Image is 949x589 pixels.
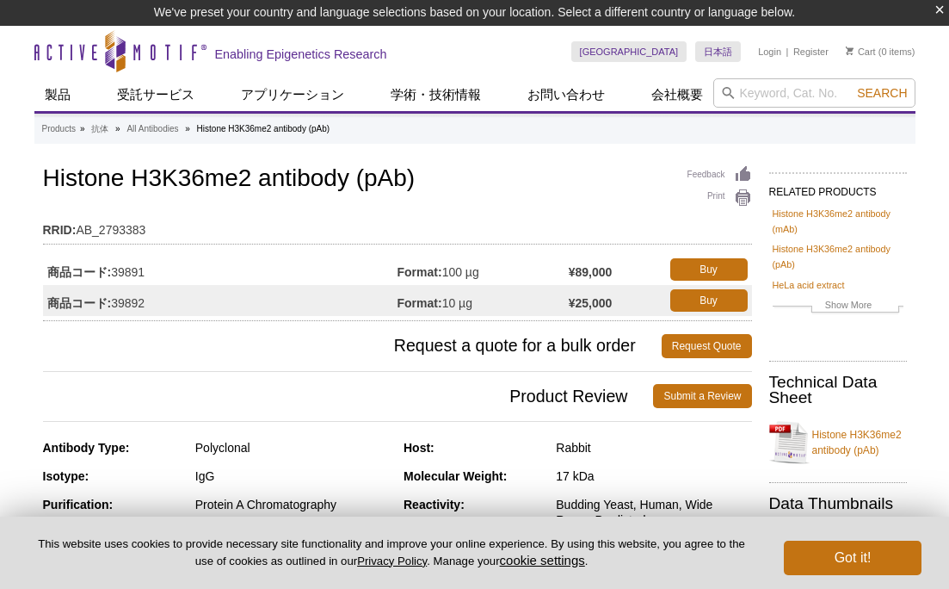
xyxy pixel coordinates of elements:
[556,440,751,456] div: Rabbit
[404,469,507,483] strong: Molecular Weight:
[769,375,907,406] h2: Technical Data Sheet
[773,241,903,272] a: Histone H3K36me2 antibody (pAb)
[231,78,354,111] a: アプリケーション
[80,124,85,133] li: »
[846,46,853,55] img: Your Cart
[769,417,907,468] a: Histone H3K36me2 antibody (pAb)
[357,555,427,567] a: Privacy Policy
[846,46,876,58] a: Cart
[47,295,112,311] strong: 商品コード:
[713,78,915,108] input: Keyword, Cat. No.
[857,86,907,100] span: Search
[397,295,442,311] strong: Format:
[769,172,907,203] h2: RELATED PRODUCTS
[404,498,465,512] strong: Reactivity:
[397,264,442,280] strong: Format:
[126,121,178,137] a: All Antibodies
[43,441,130,455] strong: Antibody Type:
[852,85,912,101] button: Search
[215,46,387,62] h2: Enabling Epigenetics Research
[185,124,190,133] li: »
[653,384,751,408] a: Submit a Review
[380,78,491,111] a: 学術・技術情報
[43,334,662,358] span: Request a quote for a bulk order
[397,254,569,285] td: 100 µg
[793,46,829,58] a: Register
[786,41,789,62] li: |
[556,497,751,528] div: Budding Yeast, Human, Wide Range Predicted
[758,46,781,58] a: Login
[641,78,713,111] a: 会社概要
[43,285,397,316] td: 39892
[662,334,752,358] a: Request Quote
[397,285,569,316] td: 10 µg
[517,78,615,111] a: お問い合わせ
[43,498,114,512] strong: Purification:
[670,289,748,312] a: Buy
[28,536,755,569] p: This website uses cookies to provide necessary site functionality and improve your online experie...
[773,277,845,293] a: HeLa acid extract
[773,297,903,317] a: Show More
[687,189,752,208] a: Print
[569,295,613,311] strong: ¥25,000
[34,78,81,111] a: 製品
[43,469,89,483] strong: Isotype:
[569,264,613,280] strong: ¥89,000
[47,264,112,280] strong: 商品コード:
[195,440,391,456] div: Polyclonal
[687,165,752,184] a: Feedback
[115,124,120,133] li: »
[107,78,205,111] a: 受託サービス
[500,553,585,567] button: cookie settings
[197,124,330,133] li: Histone H3K36me2 antibody (pAb)
[784,541,921,575] button: Got it!
[695,41,741,62] a: 日本語
[42,121,76,137] a: Products
[571,41,687,62] a: [GEOGRAPHIC_DATA]
[195,468,391,484] div: IgG
[773,206,903,237] a: Histone H3K36me2 antibody (mAb)
[91,121,108,137] a: 抗体
[43,254,397,285] td: 39891
[404,441,434,455] strong: Host:
[846,41,915,62] li: (0 items)
[556,468,751,484] div: 17 kDa
[43,165,752,195] h1: Histone H3K36me2 antibody (pAb)
[43,222,77,238] strong: RRID:
[43,212,752,239] td: AB_2793383
[670,258,748,281] a: Buy
[195,497,391,512] div: Protein A Chromatography
[43,384,654,408] span: Product Review
[769,496,907,512] h2: Data Thumbnails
